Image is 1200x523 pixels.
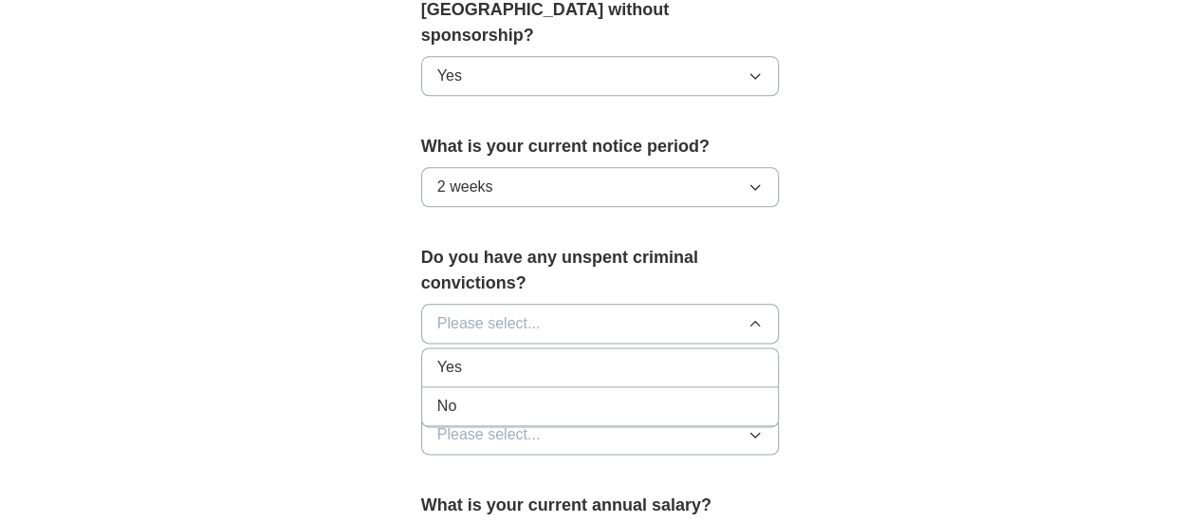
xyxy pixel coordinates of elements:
span: Please select... [437,312,541,335]
span: 2 weeks [437,176,493,198]
button: Please select... [421,304,780,344]
button: Please select... [421,415,780,455]
span: Yes [437,65,462,87]
label: What is your current annual salary? [421,493,780,518]
span: Please select... [437,423,541,446]
button: 2 weeks [421,167,780,207]
span: No [437,395,456,418]
button: Yes [421,56,780,96]
label: Do you have any unspent criminal convictions? [421,245,780,296]
label: What is your current notice period? [421,134,780,159]
span: Yes [437,356,462,379]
